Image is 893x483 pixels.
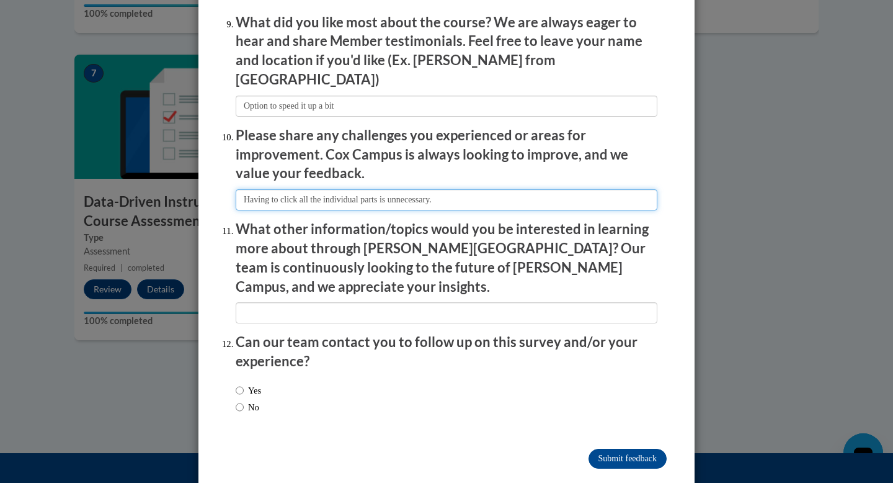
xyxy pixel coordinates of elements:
[236,220,657,296] p: What other information/topics would you be interested in learning more about through [PERSON_NAME...
[236,384,244,397] input: Yes
[236,400,259,414] label: No
[236,384,261,397] label: Yes
[236,13,657,89] p: What did you like most about the course? We are always eager to hear and share Member testimonial...
[236,126,657,183] p: Please share any challenges you experienced or areas for improvement. Cox Campus is always lookin...
[236,400,244,414] input: No
[236,333,657,371] p: Can our team contact you to follow up on this survey and/or your experience?
[589,449,667,469] input: Submit feedback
